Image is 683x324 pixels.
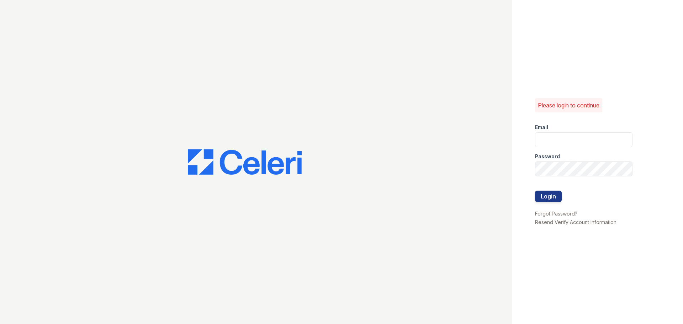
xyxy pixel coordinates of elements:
label: Email [535,124,548,131]
button: Login [535,191,562,202]
label: Password [535,153,560,160]
a: Forgot Password? [535,211,577,217]
p: Please login to continue [538,101,599,110]
a: Resend Verify Account Information [535,219,616,225]
img: CE_Logo_Blue-a8612792a0a2168367f1c8372b55b34899dd931a85d93a1a3d3e32e68fde9ad4.png [188,149,302,175]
